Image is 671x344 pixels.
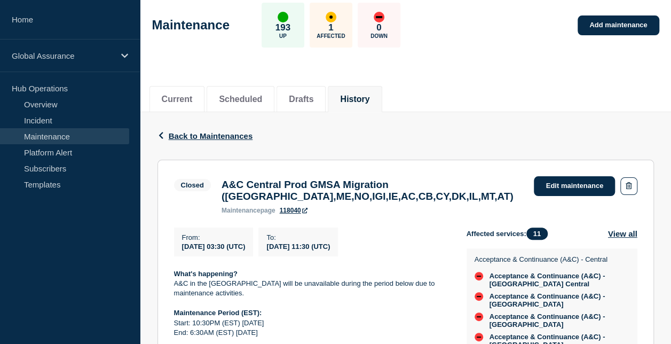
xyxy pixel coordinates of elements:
[490,312,627,329] span: Acceptance & Continuance (A&C) - [GEOGRAPHIC_DATA]
[475,312,483,321] div: down
[279,33,287,39] p: Up
[578,15,659,35] a: Add maintenance
[608,228,637,240] button: View all
[222,207,260,214] span: maintenance
[490,272,627,288] span: Acceptance & Continuance (A&C) - [GEOGRAPHIC_DATA] Central
[490,292,627,308] span: Acceptance & Continuance (A&C) - [GEOGRAPHIC_DATA]
[174,179,211,191] span: Closed
[376,22,381,33] p: 0
[174,279,449,299] p: A&C in the [GEOGRAPHIC_DATA] will be unavailable during the period below due to maintenance activ...
[475,333,483,341] div: down
[475,292,483,301] div: down
[534,176,615,196] a: Edit maintenance
[467,228,553,240] span: Affected services:
[152,18,230,33] h1: Maintenance
[289,95,313,104] button: Drafts
[182,243,246,251] span: [DATE] 03:30 (UTC)
[174,318,449,328] p: Start: 10:30PM (EST) [DATE]
[278,12,288,22] div: up
[326,12,336,22] div: affected
[174,309,262,317] strong: Maintenance Period (EST):
[222,207,275,214] p: page
[370,33,388,39] p: Down
[182,233,246,241] p: From :
[475,255,627,263] p: Acceptance & Continuance (A&C) - Central
[340,95,369,104] button: History
[169,131,253,140] span: Back to Maintenances
[12,51,114,60] p: Global Assurance
[222,179,524,202] h3: A&C Central Prod GMSA Migration ([GEOGRAPHIC_DATA],ME,NO,IGI,IE,AC,CB,CY,DK,IL,MT,AT)
[275,22,290,33] p: 193
[174,328,449,338] p: End: 6:30AM (EST) [DATE]
[174,270,238,278] strong: What's happening?
[317,33,345,39] p: Affected
[475,272,483,280] div: down
[162,95,193,104] button: Current
[266,243,330,251] span: [DATE] 11:30 (UTC)
[157,131,253,140] button: Back to Maintenances
[374,12,384,22] div: down
[328,22,333,33] p: 1
[266,233,330,241] p: To :
[219,95,262,104] button: Scheduled
[280,207,307,214] a: 118040
[526,228,548,240] span: 11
